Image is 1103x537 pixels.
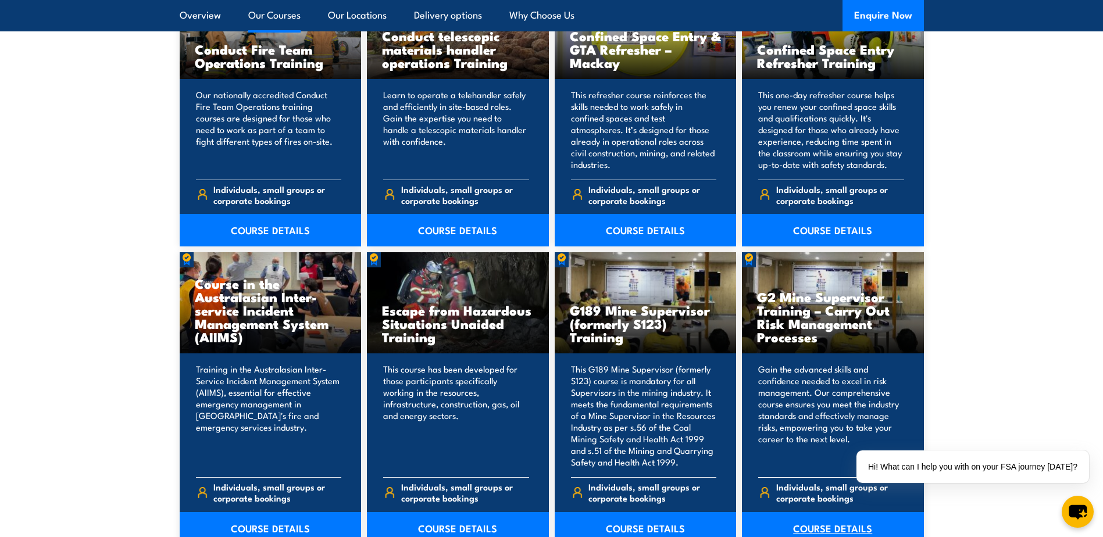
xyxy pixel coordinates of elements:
p: This G189 Mine Supervisor (formerly S123) course is mandatory for all Supervisors in the mining i... [571,363,717,468]
span: Individuals, small groups or corporate bookings [776,481,904,503]
h3: Course in the Australasian Inter-service Incident Management System (AIIMS) [195,277,347,343]
p: Our nationally accredited Conduct Fire Team Operations training courses are designed for those wh... [196,89,342,170]
h3: G189 Mine Supervisor (formerly S123) Training [570,303,722,343]
h3: Conduct Fire Team Operations Training [195,42,347,69]
span: Individuals, small groups or corporate bookings [776,184,904,206]
p: This one-day refresher course helps you renew your confined space skills and qualifications quick... [758,89,904,170]
span: Individuals, small groups or corporate bookings [588,481,716,503]
p: Learn to operate a telehandler safely and efficiently in site-based roles. Gain the expertise you... [383,89,529,170]
div: Hi! What can I help you with on your FSA journey [DATE]? [856,450,1089,483]
span: Individuals, small groups or corporate bookings [213,481,341,503]
p: Training in the Australasian Inter-Service Incident Management System (AIIMS), essential for effe... [196,363,342,468]
a: COURSE DETAILS [180,214,362,246]
span: Individuals, small groups or corporate bookings [401,481,529,503]
span: Individuals, small groups or corporate bookings [401,184,529,206]
p: This refresher course reinforces the skills needed to work safely in confined spaces and test atm... [571,89,717,170]
h3: Escape from Hazardous Situations Unaided Training [382,303,534,343]
h3: Confined Space Entry & GTA Refresher – Mackay [570,29,722,69]
p: Gain the advanced skills and confidence needed to excel in risk management. Our comprehensive cou... [758,363,904,468]
a: COURSE DETAILS [555,214,737,246]
p: This course has been developed for those participants specifically working in the resources, infr... [383,363,529,468]
h3: G2 Mine Supervisor Training – Carry Out Risk Management Processes [757,290,909,343]
h3: Conduct telescopic materials handler operations Training [382,29,534,69]
a: COURSE DETAILS [742,214,924,246]
button: chat-button [1062,496,1094,528]
a: COURSE DETAILS [367,214,549,246]
span: Individuals, small groups or corporate bookings [588,184,716,206]
span: Individuals, small groups or corporate bookings [213,184,341,206]
h3: Confined Space Entry Refresher Training [757,42,909,69]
